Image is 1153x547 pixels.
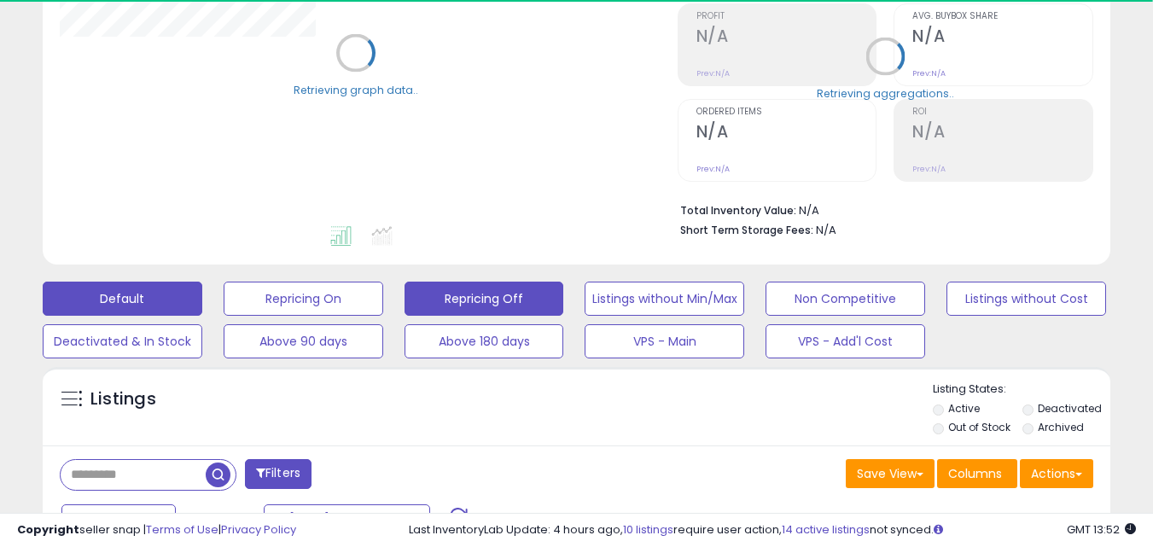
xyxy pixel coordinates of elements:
button: Filters [245,459,312,489]
button: Actions [1020,459,1093,488]
span: Compared to: [178,512,257,528]
button: Listings without Min/Max [585,282,744,316]
button: Last 7 Days [61,504,176,533]
a: 14 active listings [782,521,870,538]
button: Default [43,282,202,316]
a: 10 listings [623,521,673,538]
label: Archived [1038,420,1084,434]
label: Out of Stock [948,420,1010,434]
div: Retrieving aggregations.. [817,85,954,101]
button: Save View [846,459,935,488]
button: Columns [937,459,1017,488]
span: [DATE]-28 - Aug-03 [289,510,409,527]
span: 2025-08-11 13:52 GMT [1067,521,1136,538]
button: VPS - Add'l Cost [766,324,925,358]
button: Above 90 days [224,324,383,358]
a: Terms of Use [146,521,218,538]
p: Listing States: [933,381,1110,398]
a: Privacy Policy [221,521,296,538]
div: Retrieving graph data.. [294,82,418,97]
h5: Listings [90,387,156,411]
button: Repricing Off [405,282,564,316]
button: [DATE]-28 - Aug-03 [264,504,430,533]
button: Listings without Cost [946,282,1106,316]
button: Deactivated & In Stock [43,324,202,358]
span: Columns [948,465,1002,482]
button: Above 180 days [405,324,564,358]
div: Last InventoryLab Update: 4 hours ago, require user action, not synced. [409,522,1136,538]
button: VPS - Main [585,324,744,358]
label: Deactivated [1038,401,1102,416]
span: Last 7 Days [87,510,154,527]
button: Non Competitive [766,282,925,316]
button: Repricing On [224,282,383,316]
strong: Copyright [17,521,79,538]
div: seller snap | | [17,522,296,538]
label: Active [948,401,980,416]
